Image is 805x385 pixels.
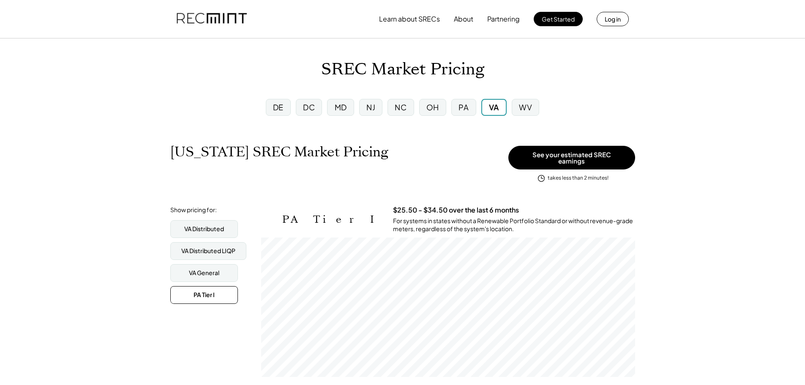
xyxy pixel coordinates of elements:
[395,102,407,112] div: NC
[454,11,473,27] button: About
[273,102,284,112] div: DE
[282,213,380,226] h2: PA Tier I
[548,175,609,182] div: takes less than 2 minutes!
[487,11,520,27] button: Partnering
[184,225,224,233] div: VA Distributed
[321,60,484,79] h1: SREC Market Pricing
[194,291,215,299] div: PA Tier I
[393,206,519,215] h3: $25.50 - $34.50 over the last 6 months
[335,102,347,112] div: MD
[508,146,635,169] button: See your estimated SREC earnings
[489,102,499,112] div: VA
[303,102,315,112] div: DC
[393,217,635,233] div: For systems in states without a Renewable Portfolio Standard or without revenue-grade meters, reg...
[170,144,388,160] h1: [US_STATE] SREC Market Pricing
[366,102,375,112] div: NJ
[458,102,469,112] div: PA
[170,206,217,214] div: Show pricing for:
[519,102,532,112] div: WV
[426,102,439,112] div: OH
[177,5,247,33] img: recmint-logotype%403x.png
[181,247,235,255] div: VA Distributed LIQP
[189,269,219,277] div: VA General
[597,12,629,26] button: Log in
[379,11,440,27] button: Learn about SRECs
[534,12,583,26] button: Get Started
